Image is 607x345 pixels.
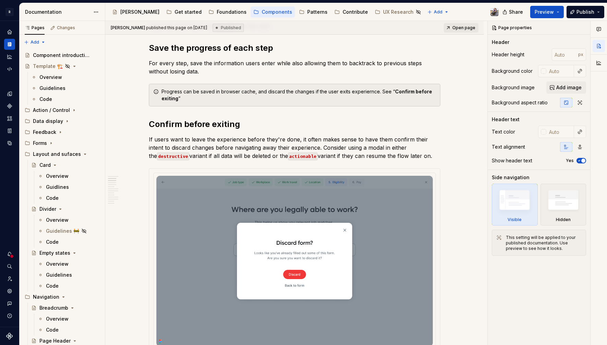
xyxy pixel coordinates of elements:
a: Settings [4,286,15,297]
div: Overview [46,315,69,322]
div: Hidden [556,217,571,222]
a: Code [35,324,102,335]
a: Foundations [206,7,249,18]
div: This setting will be applied to your published documentation. Use preview to see how it looks. [506,235,582,251]
button: Publish [567,6,604,18]
button: Preview [530,6,564,18]
a: Storybook stories [4,125,15,136]
a: Design tokens [4,88,15,99]
div: Changes [57,25,75,31]
button: Notifications [4,249,15,260]
div: Data display [22,116,102,127]
svg: Supernova Logo [6,333,13,340]
div: UX Research [383,9,414,15]
a: Code [28,94,102,105]
div: Forms [33,140,47,147]
a: Empty states [28,248,102,258]
input: Auto [552,48,578,61]
div: Template 🏗️ [33,63,63,70]
div: Search ⌘K [4,261,15,272]
span: Share [509,9,523,15]
div: Card [39,162,51,169]
span: Open page [452,25,475,31]
a: Guidelines [35,269,102,280]
div: [PERSON_NAME] [120,9,159,15]
div: Page tree [109,5,424,19]
input: Auto [546,126,574,138]
div: Text color [492,128,515,135]
div: Data display [33,118,63,125]
div: Guidelines [46,272,72,278]
button: Contact support [4,298,15,309]
p: For every step, save the information users enter while also allowing them to backtrack to previou... [149,59,440,76]
a: Documentation [4,39,15,50]
a: Guidelines 🚧 [35,226,102,237]
div: Show header text [492,157,532,164]
a: Home [4,26,15,37]
span: Add image [556,84,582,91]
div: Header text [492,116,520,123]
div: Overview [39,74,62,81]
span: Publish [576,9,594,15]
div: Action / Control [22,105,102,116]
a: Guidelines [28,83,102,94]
a: Analytics [4,51,15,62]
a: Code [35,280,102,291]
a: Code automation [4,64,15,74]
div: Background aspect ratio [492,99,548,106]
a: Overview [35,215,102,226]
div: Divider [39,206,56,212]
div: Assets [4,113,15,124]
a: Template 🏗️ [22,61,102,72]
a: Components [4,101,15,112]
div: Patterns [307,9,328,15]
div: Components [262,9,292,15]
div: Background color [492,68,533,74]
a: Overview [28,72,102,83]
div: Hidden [540,184,586,226]
a: Patterns [296,7,330,18]
div: Text alignment [492,143,525,150]
a: Components [251,7,295,18]
div: Feedback [33,129,56,136]
div: Guidelines [39,85,66,92]
span: published this page on [DATE] [111,25,207,31]
div: Guidlines [46,184,69,191]
div: Empty states [39,250,70,256]
div: Code [46,195,59,202]
span: Add [31,39,39,45]
a: Guidlines [35,182,102,193]
img: Ian [490,8,499,16]
div: Side navigation [492,174,529,181]
span: [PERSON_NAME] [111,25,145,30]
button: Add [425,7,451,17]
span: Preview [535,9,554,15]
div: Documentation [25,9,90,15]
button: Share [499,6,527,18]
a: Overview [35,258,102,269]
span: Add [434,9,442,15]
a: [PERSON_NAME] [109,7,162,18]
div: Overview [46,261,69,267]
button: Add [22,37,48,47]
div: Breadcrumb [39,304,68,311]
div: Invite team [4,273,15,284]
a: Data sources [4,138,15,149]
div: Code [39,96,52,103]
a: Code [35,237,102,248]
a: Card [28,160,102,171]
a: Open page [444,23,478,33]
code: destructive [157,152,189,160]
div: Progress can be saved in browser cache, and discard the changes if the user exits experiernce. Se... [162,88,436,102]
